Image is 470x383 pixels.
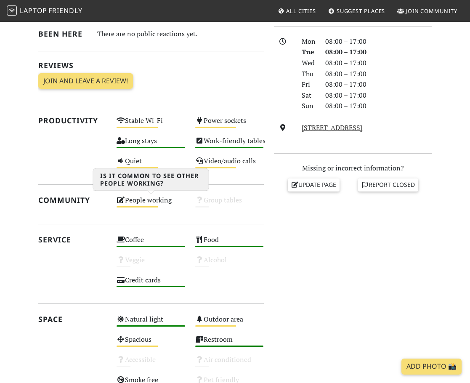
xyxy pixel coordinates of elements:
div: Spacious [112,333,190,354]
h2: Reviews [38,61,264,70]
div: Wed [297,58,320,69]
h2: Been here [38,29,87,38]
a: Report closed [358,178,419,191]
div: 08:00 – 17:00 [320,79,437,90]
span: Laptop [20,6,47,15]
div: Quiet [112,155,190,175]
div: Video/audio calls [190,155,269,175]
div: There are no public reactions yet. [97,28,264,40]
img: LaptopFriendly [7,5,17,16]
a: Suggest Places [325,3,389,19]
div: Thu [297,69,320,80]
div: Air conditioned [190,354,269,374]
div: Power sockets [190,114,269,135]
span: Join Community [406,7,457,15]
div: 08:00 – 17:00 [320,47,437,58]
h2: Productivity [38,116,107,125]
div: Tue [297,47,320,58]
h2: Service [38,235,107,244]
a: Join and leave a review! [38,73,133,89]
a: Join Community [394,3,461,19]
a: [STREET_ADDRESS] [302,123,362,132]
h2: Community [38,196,107,205]
div: Accessible [112,354,190,374]
div: 08:00 – 17:00 [320,58,437,69]
p: Missing or incorrect information? [274,163,432,174]
div: Work-friendly tables [190,135,269,155]
div: Alcohol [190,254,269,274]
div: Food [190,234,269,254]
div: People working [112,194,190,214]
h3: Is it common to see other people working? [93,169,209,191]
h2: Space [38,315,107,324]
div: 08:00 – 17:00 [320,101,437,112]
div: Sun [297,101,320,112]
span: All Cities [286,7,316,15]
div: Outdoor area [190,313,269,333]
div: Coffee [112,234,190,254]
div: Credit cards [112,274,190,294]
a: LaptopFriendly LaptopFriendly [7,4,82,19]
span: Friendly [48,6,82,15]
span: Suggest Places [337,7,385,15]
div: Stable Wi-Fi [112,114,190,135]
div: Sat [297,90,320,101]
div: Mon [297,36,320,47]
div: 08:00 – 17:00 [320,36,437,47]
a: Update page [288,178,340,191]
a: All Cities [274,3,319,19]
div: 08:00 – 17:00 [320,90,437,101]
div: Natural light [112,313,190,333]
div: Veggie [112,254,190,274]
div: Long stays [112,135,190,155]
div: Fri [297,79,320,90]
div: Restroom [190,333,269,354]
div: 08:00 – 17:00 [320,69,437,80]
div: Group tables [190,194,269,214]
